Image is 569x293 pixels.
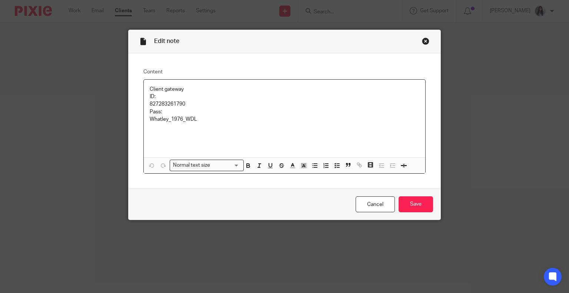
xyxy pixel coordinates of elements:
p: ID: [150,93,420,100]
span: Normal text size [172,162,212,169]
input: Save [399,196,433,212]
p: Whatley_1976_WDL [150,116,420,123]
span: Edit note [154,38,179,44]
label: Content [143,68,426,76]
a: Cancel [356,196,395,212]
div: Close this dialog window [422,37,429,45]
p: Client gateway [150,86,420,93]
p: 827283261790 [150,100,420,108]
div: Search for option [170,160,244,171]
input: Search for option [213,162,239,169]
p: Pass: [150,108,420,116]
